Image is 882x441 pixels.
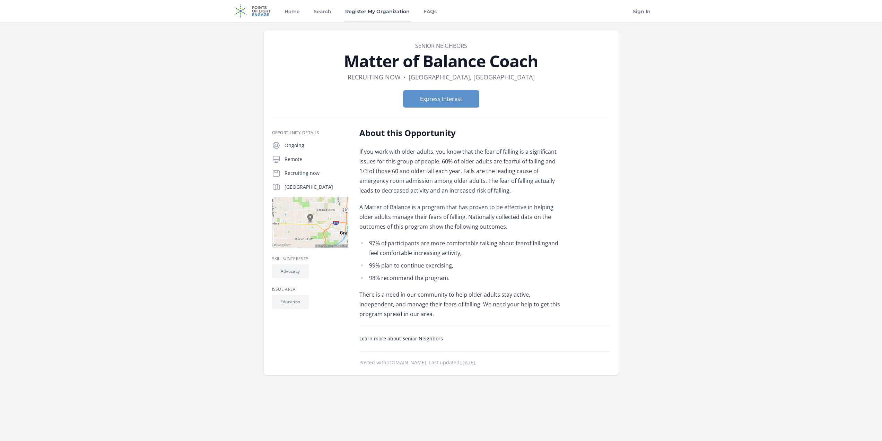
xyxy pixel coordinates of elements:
[285,142,348,149] p: Ongoing
[359,202,562,231] p: A Matter of Balance is a program that has proven to be effective in helping older adults manage t...
[359,238,562,258] li: 97% of participants are more comfortable talking about fearof fallingand feel comfortable increas...
[272,264,309,278] li: Advocacy
[359,335,443,342] a: Learn more about Senior Neighbors
[285,184,348,190] p: [GEOGRAPHIC_DATA]
[272,197,348,248] img: Map
[386,359,426,366] a: [DOMAIN_NAME]
[409,72,535,82] dd: [GEOGRAPHIC_DATA], [GEOGRAPHIC_DATA]
[272,295,309,309] li: Education
[359,127,562,138] h2: About this Opportunity
[272,256,348,262] h3: Skills/Interests
[415,42,467,50] a: Senior Neighbors
[359,273,562,283] li: 98% recommend the program.
[272,130,348,136] h3: Opportunity Details
[272,287,348,292] h3: Issue area
[403,90,479,108] button: Express Interest
[359,290,562,319] p: There is a need in our community to help older adults stay active, independent, and manage their ...
[348,72,401,82] dd: Recruiting now
[403,72,406,82] div: •
[359,261,562,270] li: 99% plan to continue exercising,
[285,156,348,163] p: Remote
[460,359,475,366] abbr: Tue, Feb 21, 2023 7:09 PM
[359,147,562,195] p: If you work with older adults, you know that the fear of falling is a significant issues for this...
[272,53,610,69] h1: Matter of Balance Coach
[359,360,610,365] p: Posted with . Last updated .
[285,170,348,177] p: Recruiting now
